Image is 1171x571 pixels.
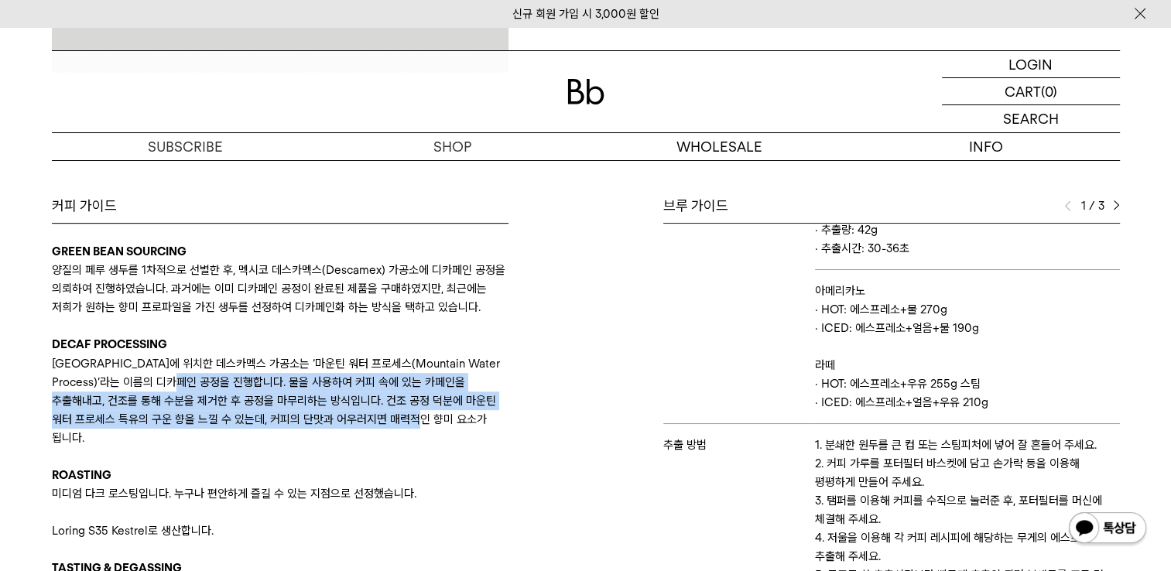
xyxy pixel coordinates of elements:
p: 1. 분쇄한 원두를 큰 컵 또는 스팀피처에 넣어 잘 흔들어 주세요. [815,436,1119,454]
p: WHOLESALE [586,133,853,160]
p: LOGIN [1008,51,1053,77]
a: LOGIN [942,51,1120,78]
p: 라떼 [815,356,1119,374]
p: (0) [1041,78,1057,104]
b: DECAF PROCESSING [52,337,167,351]
div: 커피 가이드 [52,197,508,215]
span: 3 [1098,197,1105,215]
p: · ICED: 에스프레소+얼음+우유 210g [815,393,1119,412]
a: SUBSCRIBE [52,133,319,160]
p: 2. 커피 가루를 포터필터 바스켓에 담고 손가락 등을 이용해 평평하게 만들어 주세요. [815,454,1119,491]
p: · 원두: 22g · 추출량: 42g · 추출시간: 30-36초 [815,202,1119,258]
img: 카카오톡 채널 1:1 채팅 버튼 [1067,511,1148,548]
a: 신규 회원 가입 시 3,000원 할인 [512,7,659,21]
p: · ICED: 에스프레소+얼음+물 190g [815,319,1119,337]
p: CART [1005,78,1041,104]
p: · HOT: 에스프레소+우유 255g 스팀 [815,374,1119,393]
div: 브루 가이드 [663,197,1120,215]
img: 로고 [567,79,604,104]
p: SEARCH [1003,105,1059,132]
p: 아메리카노 [815,282,1119,300]
span: / [1089,197,1095,215]
p: 4. 저울을 이용해 각 커피 레시피에 해당하는 무게의 에스프레소를 추출해 주세요. [815,528,1119,566]
b: ROASTING [52,468,111,482]
a: CART (0) [942,78,1120,105]
p: 추출 방법 [663,436,816,454]
a: SHOP [319,133,586,160]
b: GREEN BEAN SOURCING [52,244,187,258]
p: · HOT: 에스프레소+물 270g [815,300,1119,319]
p: Loring S35 Kestrel로 생산합니다. [52,521,508,540]
p: INFO [853,133,1120,160]
p: 3. 탬퍼를 이용해 커피를 수직으로 눌러준 후, 포터필터를 머신에 체결해 주세요. [815,491,1119,528]
p: [GEOGRAPHIC_DATA]에 위치한 데스카멕스 가공소는 ‘마운틴 워터 프로세스(Mountain Water Process)’라는 이름의 디카페인 공정을 진행합니다. 물을 ... [52,354,508,447]
p: 양질의 페루 생두를 1차적으로 선별한 후, 멕시코 데스카멕스(Descamex) 가공소에 디카페인 공정을 의뢰하여 진행하였습니다. 과거에는 이미 디카페인 공정이 완료된 제품을 ... [52,261,508,316]
p: 미디엄 다크 로스팅입니다. 누구나 편안하게 즐길 수 있는 지점으로 선정했습니다. [52,484,508,503]
span: 1 [1079,197,1086,215]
